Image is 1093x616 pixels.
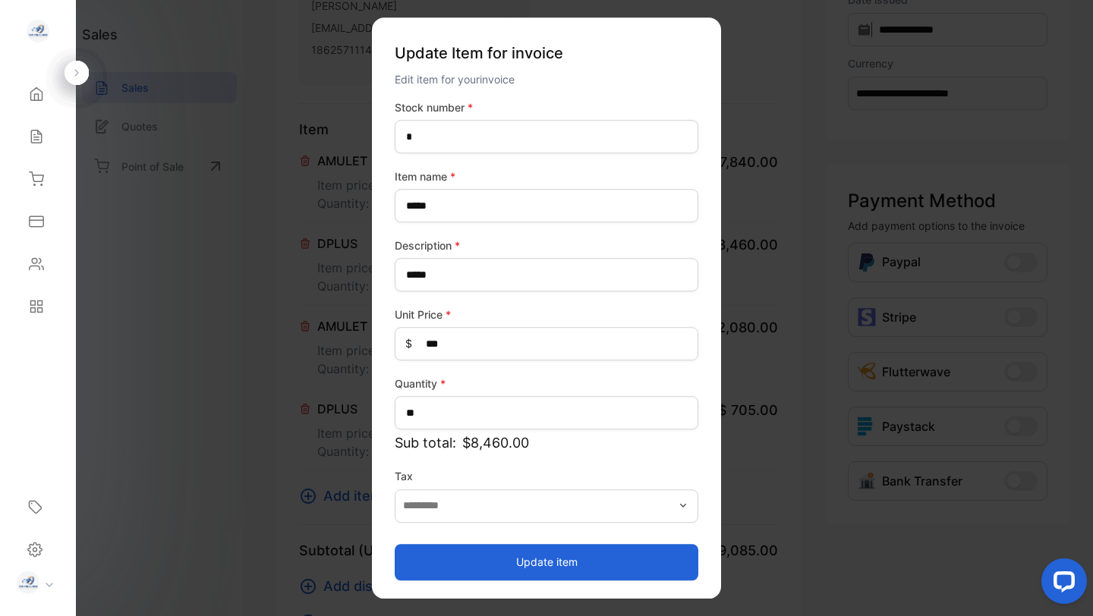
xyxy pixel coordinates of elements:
[395,306,698,322] label: Unit Price
[395,468,698,484] label: Tax
[395,36,698,71] p: Update Item for invoice
[27,20,49,42] img: logo
[395,376,698,391] label: Quantity
[395,168,698,184] label: Item name
[462,432,529,453] span: $8,460.00
[395,432,698,453] p: Sub total:
[1029,552,1093,616] iframe: LiveChat chat widget
[405,336,412,352] span: $
[395,237,698,253] label: Description
[17,571,39,594] img: profile
[395,99,698,115] label: Stock number
[395,544,698,580] button: Update item
[395,73,515,86] span: Edit item for your invoice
